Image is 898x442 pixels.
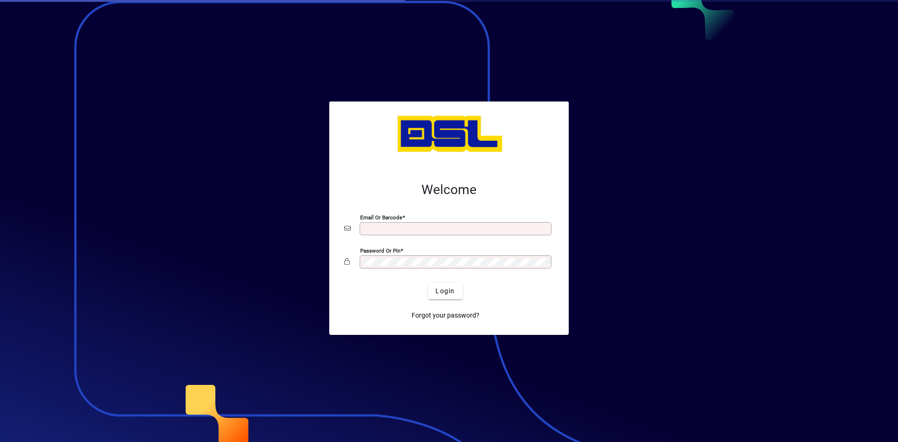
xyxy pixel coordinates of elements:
[344,182,554,198] h2: Welcome
[435,286,455,296] span: Login
[412,311,479,320] span: Forgot your password?
[428,283,462,299] button: Login
[360,247,400,254] mat-label: Password or Pin
[360,214,402,221] mat-label: Email or Barcode
[408,307,483,324] a: Forgot your password?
